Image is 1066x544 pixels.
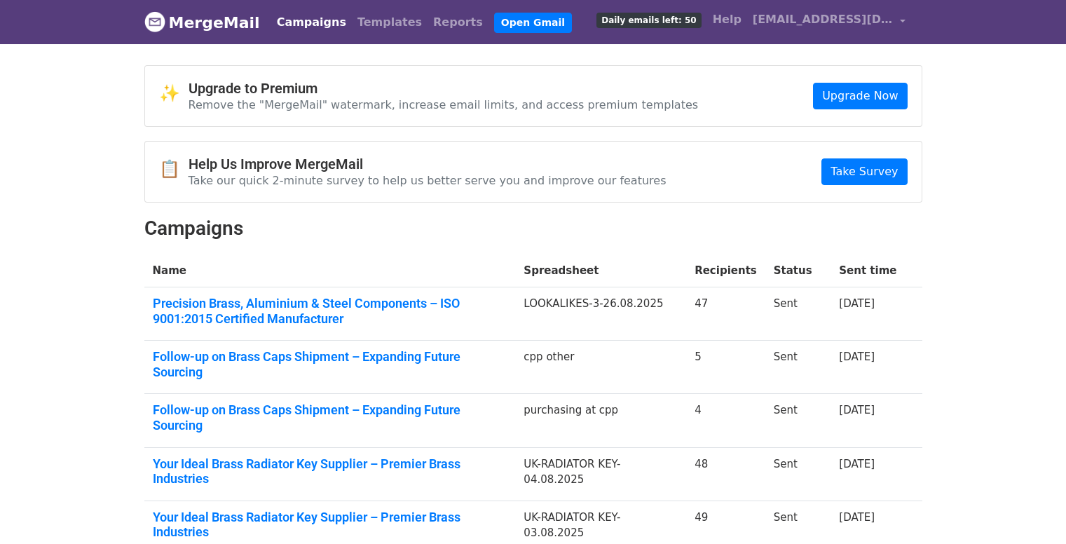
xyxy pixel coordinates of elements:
[144,217,922,240] h2: Campaigns
[515,287,686,341] td: LOOKALIKES-3-26.08.2025
[189,173,667,188] p: Take our quick 2-minute survey to help us better serve you and improve our features
[271,8,352,36] a: Campaigns
[765,341,831,394] td: Sent
[144,8,260,37] a: MergeMail
[686,341,765,394] td: 5
[839,458,875,470] a: [DATE]
[515,341,686,394] td: cpp other
[352,8,428,36] a: Templates
[831,254,905,287] th: Sent time
[686,287,765,341] td: 47
[839,351,875,363] a: [DATE]
[494,13,572,33] a: Open Gmail
[765,287,831,341] td: Sent
[747,6,911,39] a: [EMAIL_ADDRESS][DOMAIN_NAME]
[515,254,686,287] th: Spreadsheet
[428,8,488,36] a: Reports
[686,447,765,501] td: 48
[591,6,706,34] a: Daily emails left: 50
[153,510,507,540] a: Your Ideal Brass Radiator Key Supplier – Premier Brass Industries
[515,447,686,501] td: UK-RADIATOR KEY-04.08.2025
[765,254,831,287] th: Status
[153,296,507,326] a: Precision Brass, Aluminium & Steel Components – ISO 9001:2015 Certified Manufacturer
[686,254,765,287] th: Recipients
[159,83,189,104] span: ✨
[707,6,747,34] a: Help
[765,447,831,501] td: Sent
[515,394,686,447] td: purchasing at cpp
[753,11,893,28] span: [EMAIL_ADDRESS][DOMAIN_NAME]
[765,394,831,447] td: Sent
[839,297,875,310] a: [DATE]
[189,156,667,172] h4: Help Us Improve MergeMail
[153,402,507,433] a: Follow-up on Brass Caps Shipment – Expanding Future Sourcing
[813,83,907,109] a: Upgrade Now
[189,97,699,112] p: Remove the "MergeMail" watermark, increase email limits, and access premium templates
[189,80,699,97] h4: Upgrade to Premium
[821,158,907,185] a: Take Survey
[153,456,507,487] a: Your Ideal Brass Radiator Key Supplier – Premier Brass Industries
[686,394,765,447] td: 4
[839,511,875,524] a: [DATE]
[153,349,507,379] a: Follow-up on Brass Caps Shipment – Expanding Future Sourcing
[144,254,516,287] th: Name
[839,404,875,416] a: [DATE]
[159,159,189,179] span: 📋
[596,13,701,28] span: Daily emails left: 50
[144,11,165,32] img: MergeMail logo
